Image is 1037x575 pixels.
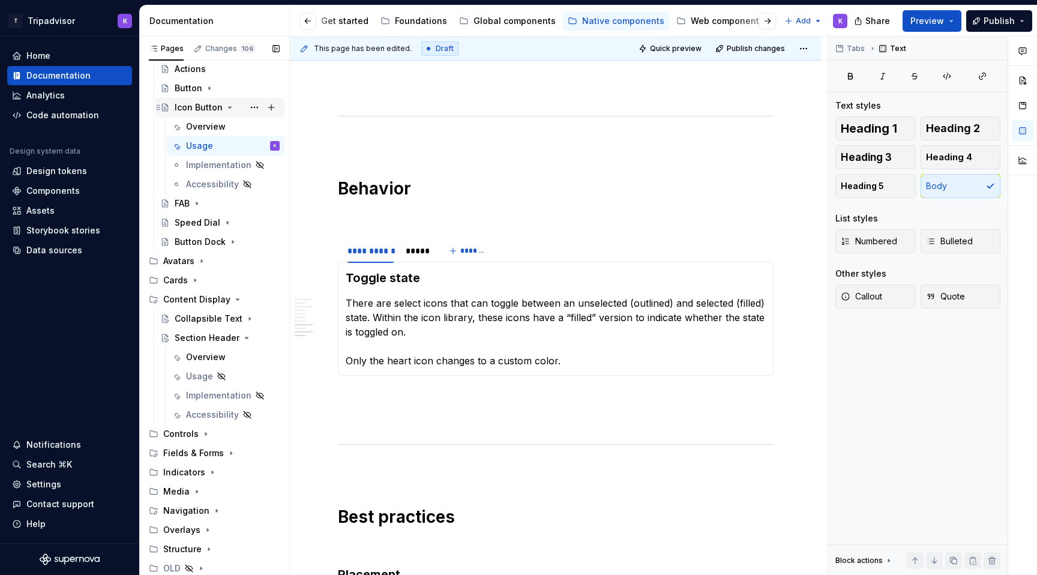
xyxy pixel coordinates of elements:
[395,15,447,27] div: Foundations
[144,251,284,271] div: Avatars
[921,145,1001,169] button: Heading 4
[144,540,284,559] div: Structure
[186,351,226,363] div: Overview
[144,520,284,540] div: Overlays
[144,290,284,309] div: Content Display
[835,116,916,140] button: Heading 1
[473,15,556,27] div: Global components
[167,117,284,136] a: Overview
[144,501,284,520] div: Navigation
[176,9,658,33] div: Page tree
[910,15,944,27] span: Preview
[40,553,100,565] a: Supernova Logo
[2,8,137,34] button: TTripadvisorK
[155,213,284,232] a: Speed Dial
[338,178,774,199] h1: Behavior
[175,197,190,209] div: FAB
[163,466,205,478] div: Indicators
[712,40,790,57] button: Publish changes
[28,15,75,27] div: Tripadvisor
[376,11,452,31] a: Foundations
[835,284,916,309] button: Callout
[26,518,46,530] div: Help
[144,463,284,482] div: Indicators
[175,101,223,113] div: Icon Button
[727,44,785,53] span: Publish changes
[175,82,202,94] div: Button
[239,44,256,53] span: 106
[167,175,284,194] a: Accessibility
[7,181,132,200] a: Components
[7,106,132,125] a: Code automation
[563,11,669,31] a: Native components
[921,284,1001,309] button: Quote
[175,236,226,248] div: Button Dock
[175,332,239,344] div: Section Header
[155,328,284,348] a: Section Header
[155,232,284,251] a: Button Dock
[26,165,87,177] div: Design tokens
[7,201,132,220] a: Assets
[149,15,284,27] div: Documentation
[865,15,890,27] span: Share
[163,274,188,286] div: Cards
[26,224,100,236] div: Storybook stories
[175,313,242,325] div: Collapsible Text
[7,435,132,454] button: Notifications
[984,15,1015,27] span: Publish
[26,89,65,101] div: Analytics
[926,291,965,303] span: Quote
[163,486,190,498] div: Media
[346,269,766,286] h3: Toggle state
[921,229,1001,253] button: Bulleted
[7,161,132,181] a: Design tokens
[346,269,766,368] section-item: Description
[796,16,811,26] span: Add
[7,514,132,534] button: Help
[144,444,284,463] div: Fields & Forms
[186,370,213,382] div: Usage
[167,136,284,155] a: UsageK
[186,140,213,152] div: Usage
[167,405,284,424] a: Accessibility
[26,459,72,471] div: Search ⌘K
[167,348,284,367] a: Overview
[841,235,897,247] span: Numbered
[186,409,239,421] div: Accessibility
[835,552,894,569] div: Block actions
[26,109,99,121] div: Code automation
[926,151,972,163] span: Heading 4
[7,475,132,494] a: Settings
[314,44,412,53] span: This page has been edited.
[635,40,707,57] button: Quick preview
[149,44,184,53] div: Pages
[847,44,865,53] span: Tabs
[903,10,961,32] button: Preview
[7,86,132,105] a: Analytics
[691,15,764,27] div: Web components
[338,506,774,528] h1: Best practices
[26,439,81,451] div: Notifications
[835,174,916,198] button: Heading 5
[921,116,1001,140] button: Heading 2
[144,424,284,444] div: Controls
[186,178,239,190] div: Accessibility
[841,151,892,163] span: Heading 3
[175,217,220,229] div: Speed Dial
[163,524,200,536] div: Overlays
[926,122,980,134] span: Heading 2
[205,44,256,53] div: Changes
[838,16,843,26] div: K
[848,10,898,32] button: Share
[926,235,973,247] span: Bulleted
[321,15,368,27] div: Get started
[123,16,127,26] div: K
[26,185,80,197] div: Components
[8,14,23,28] div: T
[155,309,284,328] a: Collapsible Text
[841,122,897,134] span: Heading 1
[835,268,886,280] div: Other styles
[26,205,55,217] div: Assets
[144,482,284,501] div: Media
[155,194,284,213] a: FAB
